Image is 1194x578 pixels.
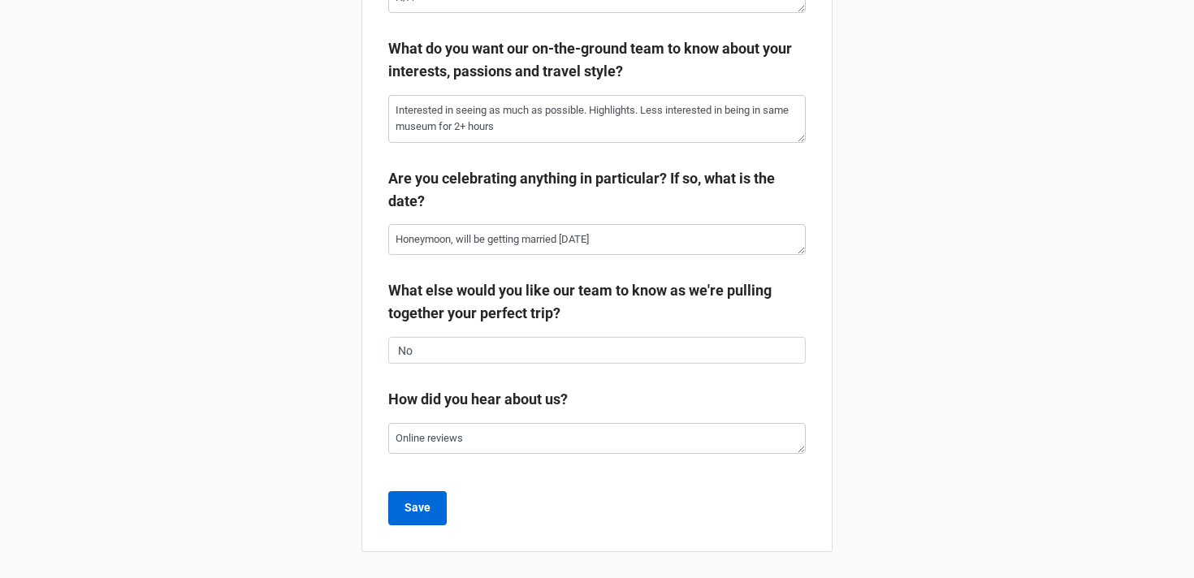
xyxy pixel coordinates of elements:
label: How did you hear about us? [388,388,568,411]
textarea: Interested in seeing as much as possible. Highlights. Less interested in being in same museum for... [388,95,806,143]
textarea: Online reviews [388,423,806,454]
b: Save [404,499,430,516]
label: Are you celebrating anything in particular? If so, what is the date? [388,167,806,214]
button: Save [388,491,447,525]
label: What do you want our on-the-ground team to know about your interests, passions and travel style? [388,37,806,84]
textarea: Honeymoon, will be getting married [DATE] [388,224,806,255]
label: What else would you like our team to know as we're pulling together your perfect trip? [388,279,806,326]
